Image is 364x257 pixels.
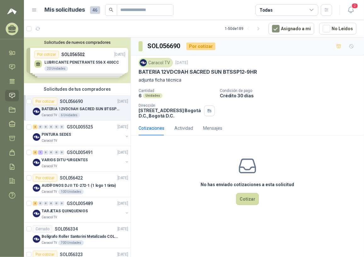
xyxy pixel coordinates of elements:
[26,40,128,45] button: Solicitudes de nuevos compradores
[186,43,215,50] div: Por cotizar
[33,98,57,105] div: Por cotizar
[43,125,48,129] div: 0
[220,93,361,98] p: Crédito 30 días
[58,240,84,245] div: 700 Unidades
[259,7,273,14] div: Todas
[45,5,85,14] h1: Mis solicitudes
[58,113,80,118] div: 6 Unidades
[42,113,57,118] p: Caracol TV
[220,89,361,93] p: Condición de pago
[42,189,57,194] p: Caracol TV
[33,184,40,192] img: Company Logo
[117,226,128,232] p: [DATE]
[33,159,40,166] img: Company Logo
[175,60,188,66] p: [DATE]
[236,193,259,205] button: Cotizar
[49,125,54,129] div: 0
[60,125,64,129] div: 0
[140,59,147,66] img: Company Logo
[54,201,59,206] div: 0
[351,3,358,9] span: 2
[49,150,54,155] div: 0
[60,176,83,180] p: SOL056422
[38,150,43,155] div: 1
[67,125,93,129] p: GSOL005525
[33,235,40,243] img: Company Logo
[345,4,356,16] button: 2
[42,106,120,112] p: BATERIA 12VDC9AH SACRED SUN BTSSP12-9HR
[203,125,222,132] div: Mensajes
[143,93,162,98] div: Unidades
[43,201,48,206] div: 0
[24,172,131,197] a: Por cotizarSOL056422[DATE] Company LogoAUDÍFONOS DJ II TE-272-1 (1 logo 1 tinta)Caracol TV100 Uni...
[269,23,314,35] button: Asignado a mi
[117,124,128,130] p: [DATE]
[33,225,52,233] div: Cerrado
[117,201,128,207] p: [DATE]
[24,95,131,121] a: Por cotizarSOL056690[DATE] Company LogoBATERIA 12VDC9AH SACRED SUN BTSSP12-9HRCaracol TV6 Unidades
[139,93,142,98] p: 6
[139,77,356,83] p: adjunta ficha técnica
[33,125,37,129] div: 2
[33,133,40,141] img: Company Logo
[24,83,131,95] div: Solicitudes de tus compradores
[42,208,88,214] p: TARJETAS QUINQUENIOS
[54,150,59,155] div: 0
[139,108,202,118] p: [STREET_ADDRESS] Bogotá D.C. , Bogotá D.C.
[42,183,116,189] p: AUDÍFONOS DJ II TE-272-1 (1 logo 1 tinta)
[42,234,120,240] p: Bolígrafo Roller Santorini Metalizado COLOR MORADO 1logo
[139,58,173,67] div: Caracol TV
[117,150,128,156] p: [DATE]
[55,227,78,231] p: SOL056334
[60,201,64,206] div: 0
[42,157,88,163] p: VARIOS DITU *URGENTES
[33,201,37,206] div: 2
[90,6,100,14] span: 46
[33,150,37,155] div: 2
[60,252,83,257] p: SOL056323
[33,200,129,220] a: 2 0 0 0 0 0 GSOL005489[DATE] Company LogoTARJETAS QUINQUENIOSCaracol TV
[42,138,57,143] p: Caracol TV
[33,123,129,143] a: 2 0 0 0 0 0 GSOL005525[DATE] Company LogoPINTURA SEDESCaracol TV
[42,164,57,169] p: Caracol TV
[174,125,193,132] div: Actividad
[42,215,57,220] p: Caracol TV
[109,8,113,12] span: search
[24,223,131,248] a: CerradoSOL056334[DATE] Company LogoBolígrafo Roller Santorini Metalizado COLOR MORADO 1logoCaraco...
[67,150,93,155] p: GSOL005491
[7,8,17,15] img: Logo peakr
[33,210,40,217] img: Company Logo
[49,201,54,206] div: 0
[42,132,71,138] p: PINTURA SEDES
[38,125,43,129] div: 0
[42,240,57,245] p: Caracol TV
[139,89,215,93] p: Cantidad
[117,175,128,181] p: [DATE]
[60,150,64,155] div: 0
[148,41,181,51] h3: SOL056690
[139,125,164,132] div: Cotizaciones
[33,174,57,182] div: Por cotizar
[319,23,356,35] button: No Leídos
[201,181,294,188] h3: No has enviado cotizaciones a esta solicitud
[38,201,43,206] div: 0
[117,99,128,105] p: [DATE]
[24,37,131,83] div: Solicitudes de nuevos compradoresPor cotizarSOL056502[DATE] LUBRICANTE PENETRANTE 556 X 400CC20 U...
[139,103,202,108] p: Dirección
[58,189,84,194] div: 100 Unidades
[33,108,40,115] img: Company Logo
[67,201,93,206] p: GSOL005489
[33,149,129,169] a: 2 1 0 0 0 0 GSOL005491[DATE] Company LogoVARIOS DITU *URGENTESCaracol TV
[139,69,257,75] p: BATERIA 12VDC9AH SACRED SUN BTSSP12-9HR
[225,24,264,34] div: 1 - 50 de 189
[60,99,83,104] p: SOL056690
[43,150,48,155] div: 0
[54,125,59,129] div: 0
